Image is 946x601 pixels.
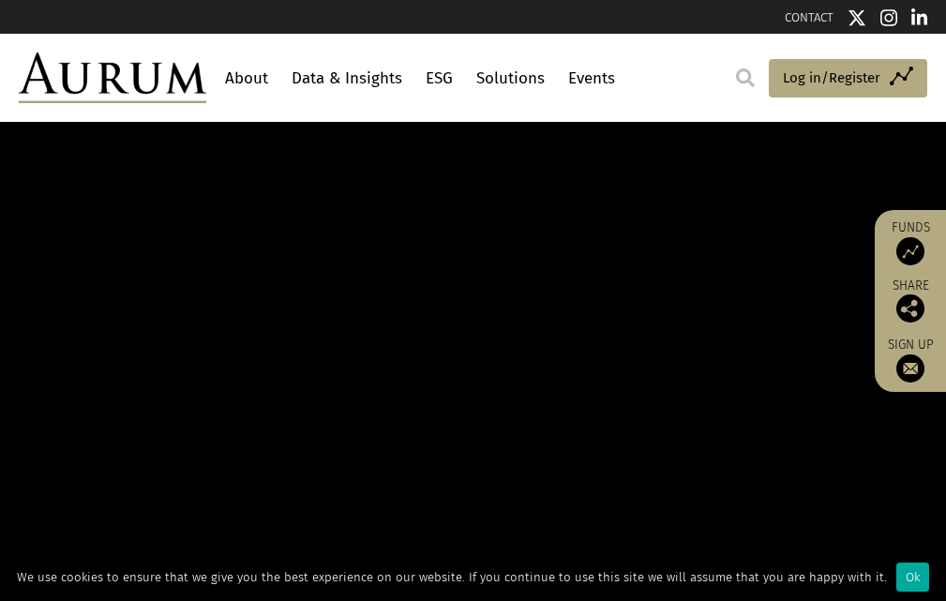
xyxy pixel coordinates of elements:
[287,61,407,96] a: Data & Insights
[220,61,273,96] a: About
[783,67,880,89] span: Log in/Register
[19,53,206,103] img: Aurum
[884,279,937,323] div: Share
[884,219,937,265] a: Funds
[848,8,866,27] img: Twitter icon
[884,337,937,383] a: Sign up
[472,61,549,96] a: Solutions
[563,61,620,96] a: Events
[880,8,897,27] img: Instagram icon
[769,59,927,98] a: Log in/Register
[896,354,924,383] img: Sign up to our newsletter
[896,294,924,323] img: Share this post
[421,61,458,96] a: ESG
[911,8,928,27] img: Linkedin icon
[785,10,833,24] a: CONTACT
[736,68,755,87] img: search.svg
[896,563,929,592] div: Ok
[896,237,924,265] img: Access Funds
